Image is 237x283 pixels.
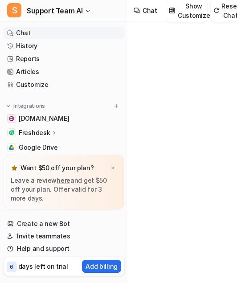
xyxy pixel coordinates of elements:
img: reset [213,7,220,14]
a: Customize [4,78,124,91]
a: www.secretfoodtours.com[DOMAIN_NAME] [4,112,124,125]
p: Add billing [86,262,118,271]
p: Leave a review and get $50 off your plan. Offer valid for 3 more days. [11,176,117,203]
p: days left on trial [18,262,68,271]
div: Chat [143,6,157,15]
img: customize [169,7,175,14]
span: Google Drive [19,143,58,152]
a: Articles [4,66,124,78]
a: History [4,40,124,52]
img: expand menu [5,103,12,109]
span: Support Team AI [27,4,83,17]
img: Google Drive [9,145,14,150]
img: x [110,165,115,171]
img: menu_add.svg [113,103,119,109]
span: S [7,3,21,17]
p: Want $50 off your plan? [20,164,94,172]
button: Add billing [82,260,121,273]
a: Create a new Bot [4,217,124,230]
img: Freshdesk [9,130,14,135]
a: Reports [4,53,124,65]
p: 6 [10,263,13,271]
a: Invite teammates [4,230,124,242]
a: here [57,176,70,184]
a: Help and support [4,242,124,255]
button: Integrations [4,102,48,111]
img: star [11,164,18,172]
a: Google DriveGoogle Drive [4,141,124,154]
p: Freshdesk [19,128,50,137]
p: Show Customize [178,1,210,20]
a: Chat [4,27,124,39]
img: www.secretfoodtours.com [9,116,14,121]
span: [DOMAIN_NAME] [19,114,69,123]
p: Integrations [13,103,45,110]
